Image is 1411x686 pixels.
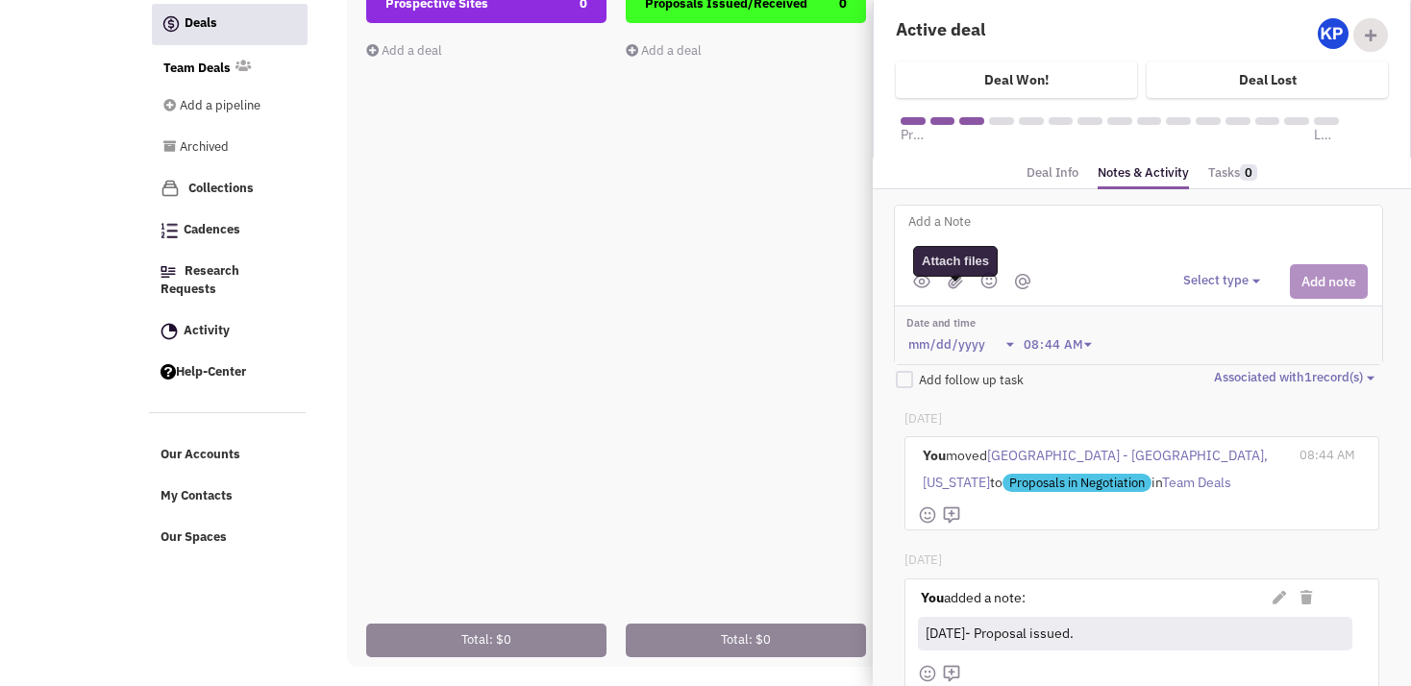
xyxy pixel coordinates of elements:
a: Deals [152,4,308,45]
img: mantion.png [1015,274,1030,289]
span: Research Requests [161,263,239,298]
span: Collections [188,180,254,196]
a: Tasks [1208,159,1257,187]
span: [GEOGRAPHIC_DATA] - [GEOGRAPHIC_DATA], [US_STATE] [923,447,1268,491]
span: 1 [1304,369,1312,385]
h4: Active deal [896,18,1129,40]
a: Collections [151,170,307,208]
img: mdi_comment-add-outline.png [942,505,961,525]
p: [DATE] [904,410,1378,429]
div: Total: $ [366,624,606,657]
img: icon-deals.svg [161,12,181,36]
a: Archived [163,130,281,166]
a: Add a deal [366,42,442,59]
span: 0 [763,631,771,648]
span: Activity [184,322,230,338]
span: Lease executed [1314,125,1339,144]
a: My Contacts [151,478,307,515]
span: Cadences [184,222,240,238]
img: face-smile.png [918,664,937,683]
div: Total: $ [626,624,866,657]
i: Edit Note [1273,591,1286,604]
span: Our Accounts [161,447,240,463]
span: 08:44 AM [1300,447,1355,463]
button: Select type [1183,272,1266,290]
a: Deal Info [1027,159,1078,187]
a: Help-Center [151,355,307,391]
span: 0 [1240,164,1257,181]
i: Delete Note [1300,591,1312,604]
a: Add a deal [626,42,702,59]
b: You [923,447,946,464]
span: Prospective Sites [901,125,926,144]
div: Add Collaborator [1353,18,1388,52]
a: Add a pipeline [163,88,281,125]
span: My Contacts [161,488,233,504]
a: Activity [151,313,307,350]
img: icon-collection-lavender.png [161,179,180,198]
button: Associated with1record(s) [1214,369,1380,387]
h4: Deal Won! [984,71,1049,88]
img: Research.png [161,266,176,278]
span: Team Deals [1162,474,1231,491]
div: moved to in [918,437,1291,500]
a: Cadences [151,212,307,249]
div: Attach files [913,246,998,277]
a: Research Requests [151,254,307,308]
img: help.png [161,364,176,380]
img: Activity.png [161,323,178,340]
a: Our Spaces [151,520,307,556]
div: [DATE]- Proposal issued. [922,620,1345,648]
img: mdi_comment-add-outline.png [942,664,961,683]
label: added a note: [921,588,1026,607]
span: Proposals in Negotiation [1003,474,1151,492]
img: face-smile.png [918,505,937,525]
a: Our Accounts [151,437,307,474]
span: Add follow up task [919,372,1024,388]
span: 0 [504,631,511,648]
img: Cadences_logo.png [161,223,178,238]
h4: Deal Lost [1239,71,1297,88]
a: Team Deals [163,60,231,78]
a: Notes & Activity [1098,159,1189,190]
strong: You [921,589,944,606]
img: Gp5tB00MpEGTGSMiAkF79g.png [1318,18,1349,49]
span: Our Spaces [161,528,227,545]
label: Date and time [906,316,1101,331]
